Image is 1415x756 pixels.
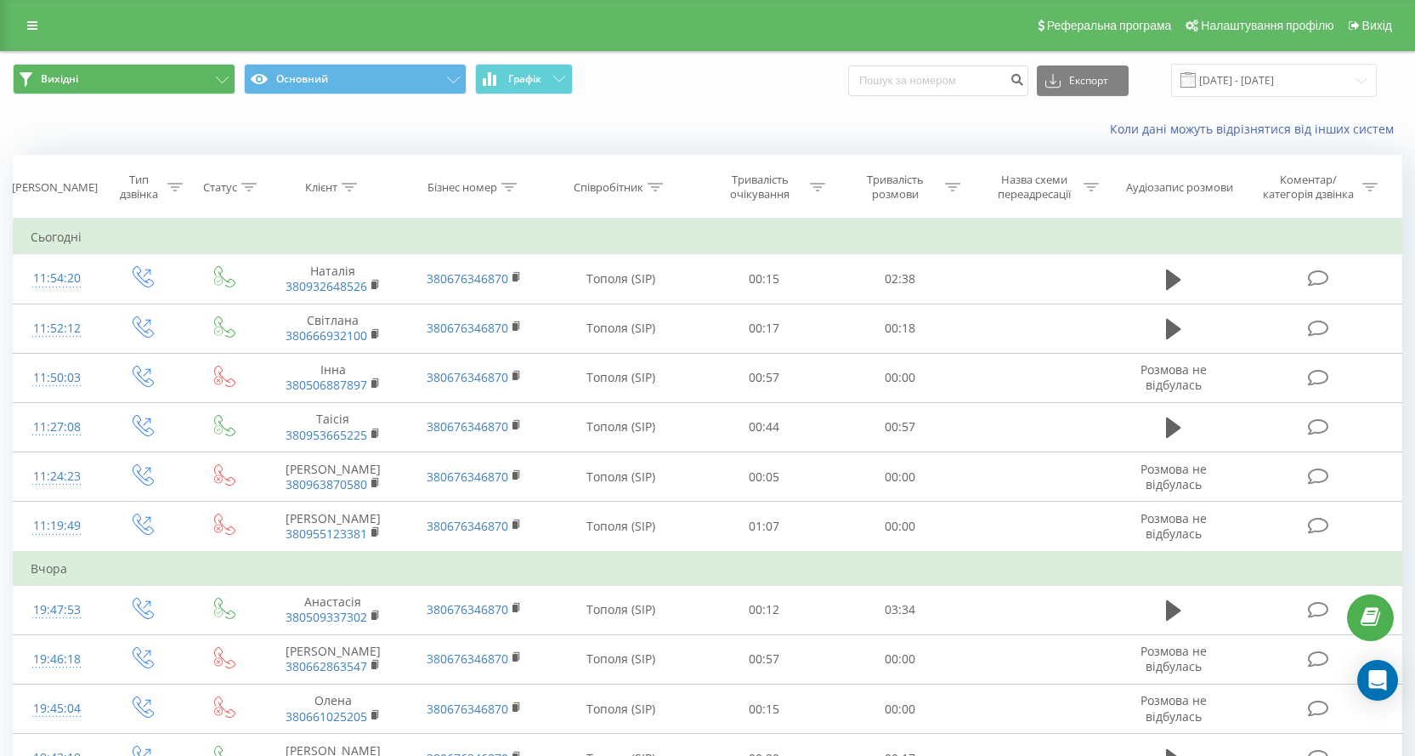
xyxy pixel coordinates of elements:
span: Вихід [1362,19,1392,32]
td: Тополя (SIP) [545,304,697,353]
a: 380676346870 [427,270,508,287]
td: Тополя (SIP) [545,452,697,502]
button: Основний [244,64,467,94]
span: Розмова не відбулась [1140,692,1207,724]
td: 00:15 [696,685,832,734]
div: Назва схеми переадресації [988,173,1079,202]
td: 03:34 [832,585,968,634]
input: Пошук за номером [848,65,1028,96]
td: Інна [263,353,404,402]
td: 00:44 [696,402,832,452]
a: 380676346870 [427,601,508,617]
td: 00:57 [696,634,832,684]
td: [PERSON_NAME] [263,452,404,502]
a: 380676346870 [427,651,508,667]
div: Співробітник [574,180,643,195]
td: 00:05 [696,452,832,502]
div: Бізнес номер [427,180,497,195]
div: Аудіозапис розмови [1126,180,1233,195]
td: [PERSON_NAME] [263,634,404,684]
div: 11:27:08 [31,411,83,444]
div: 19:47:53 [31,594,83,627]
span: Налаштування профілю [1201,19,1333,32]
div: 11:19:49 [31,509,83,543]
a: 380953665225 [286,427,367,443]
td: 00:00 [832,452,968,502]
div: Тривалість очікування [715,173,806,202]
a: Коли дані можуть відрізнятися вiд інших систем [1110,121,1402,137]
button: Вихідні [13,64,235,94]
a: 380509337302 [286,609,367,625]
td: 00:17 [696,304,832,353]
div: 19:46:18 [31,643,83,676]
a: 380676346870 [427,701,508,717]
td: Тополя (SIP) [545,685,697,734]
td: 00:00 [832,685,968,734]
td: Анастасія [263,585,404,634]
td: Наталія [263,254,404,304]
a: 380506887897 [286,377,367,393]
td: 00:57 [696,353,832,402]
span: Реферальна програма [1047,19,1172,32]
span: Розмова не відбулась [1140,361,1207,393]
td: Тополя (SIP) [545,254,697,304]
td: Таісія [263,402,404,452]
div: 11:24:23 [31,460,83,493]
td: 00:15 [696,254,832,304]
div: Open Intercom Messenger [1357,660,1398,701]
div: Коментар/категорія дзвінка [1259,173,1358,202]
td: 00:00 [832,502,968,552]
button: Графік [475,64,573,94]
span: Розмова не відбулась [1140,510,1207,542]
td: [PERSON_NAME] [263,502,404,552]
td: Тополя (SIP) [545,402,697,452]
div: 11:52:12 [31,312,83,345]
a: 380676346870 [427,320,508,336]
div: Статус [203,180,237,195]
td: Тополя (SIP) [545,353,697,402]
td: Тополя (SIP) [545,502,697,552]
td: Тополя (SIP) [545,634,697,684]
td: Олена [263,685,404,734]
div: Тип дзвінка [115,173,162,202]
div: Клієнт [305,180,337,195]
a: 380666932100 [286,327,367,344]
td: Світлана [263,304,404,353]
td: 01:07 [696,502,832,552]
span: Вихідні [41,72,78,86]
td: Вчора [14,552,1402,586]
div: 11:54:20 [31,262,83,295]
td: 00:57 [832,402,968,452]
a: 380963870580 [286,476,367,492]
span: Графік [508,73,541,85]
a: 380955123381 [286,526,367,542]
div: Тривалість розмови [850,173,941,202]
td: 00:12 [696,585,832,634]
div: 19:45:04 [31,692,83,725]
div: 11:50:03 [31,361,83,395]
a: 380662863547 [286,658,367,674]
button: Експорт [1037,65,1129,96]
a: 380932648526 [286,278,367,294]
div: [PERSON_NAME] [12,180,98,195]
a: 380676346870 [427,369,508,385]
span: Розмова не відбулась [1140,461,1207,492]
td: 00:18 [832,304,968,353]
td: Сьогодні [14,220,1402,254]
a: 380661025205 [286,708,367,725]
td: Тополя (SIP) [545,585,697,634]
span: Розмова не відбулась [1140,643,1207,674]
a: 380676346870 [427,418,508,435]
td: 00:00 [832,353,968,402]
td: 02:38 [832,254,968,304]
a: 380676346870 [427,469,508,485]
td: 00:00 [832,634,968,684]
a: 380676346870 [427,518,508,534]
